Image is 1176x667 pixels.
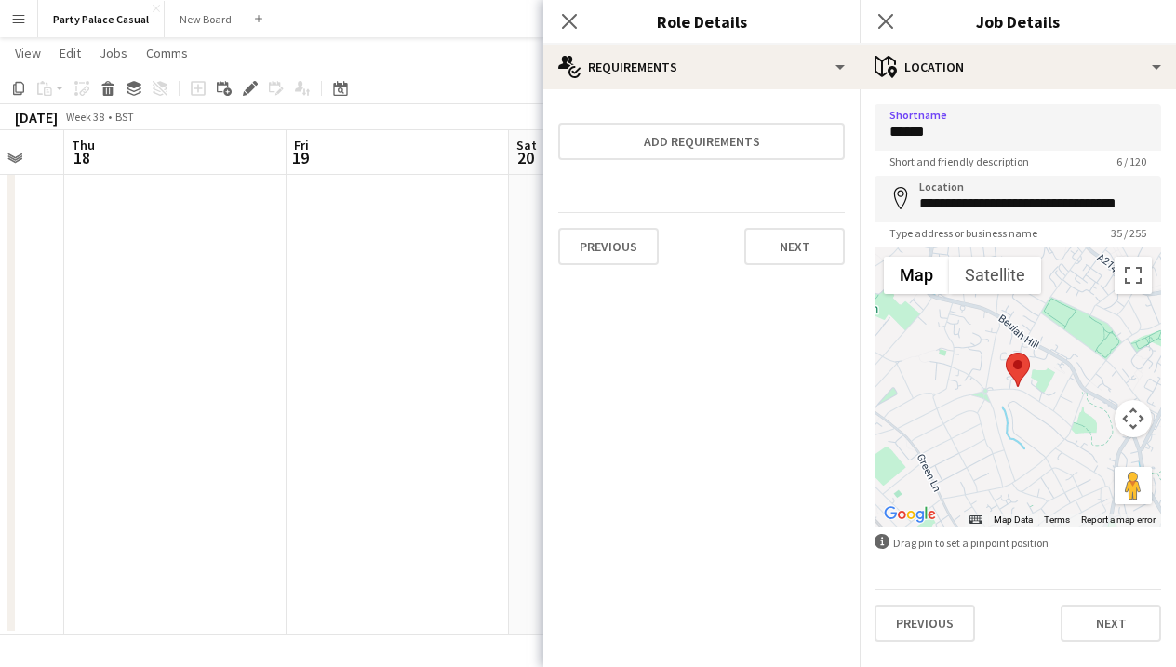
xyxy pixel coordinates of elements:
[146,45,188,61] span: Comms
[744,228,845,265] button: Next
[92,41,135,65] a: Jobs
[15,108,58,127] div: [DATE]
[38,1,165,37] button: Party Palace Casual
[72,137,95,153] span: Thu
[994,514,1033,527] button: Map Data
[61,110,108,124] span: Week 38
[1115,257,1152,294] button: Toggle fullscreen view
[1096,226,1161,240] span: 35 / 255
[860,9,1176,33] h3: Job Details
[558,123,845,160] button: Add requirements
[1115,400,1152,437] button: Map camera controls
[860,45,1176,89] div: Location
[294,137,309,153] span: Fri
[1061,605,1161,642] button: Next
[115,110,134,124] div: BST
[291,147,309,168] span: 19
[100,45,127,61] span: Jobs
[879,502,941,527] img: Google
[875,534,1161,552] div: Drag pin to set a pinpoint position
[60,45,81,61] span: Edit
[69,147,95,168] span: 18
[884,257,949,294] button: Show street map
[516,137,537,153] span: Sat
[543,9,860,33] h3: Role Details
[1115,467,1152,504] button: Drag Pegman onto the map to open Street View
[558,228,659,265] button: Previous
[7,41,48,65] a: View
[875,226,1052,240] span: Type address or business name
[1044,514,1070,525] a: Terms (opens in new tab)
[15,45,41,61] span: View
[139,41,195,65] a: Comms
[875,605,975,642] button: Previous
[52,41,88,65] a: Edit
[949,257,1041,294] button: Show satellite imagery
[543,45,860,89] div: Requirements
[875,154,1044,168] span: Short and friendly description
[1102,154,1161,168] span: 6 / 120
[1081,514,1156,525] a: Report a map error
[969,514,982,527] button: Keyboard shortcuts
[879,502,941,527] a: Open this area in Google Maps (opens a new window)
[165,1,247,37] button: New Board
[514,147,537,168] span: 20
